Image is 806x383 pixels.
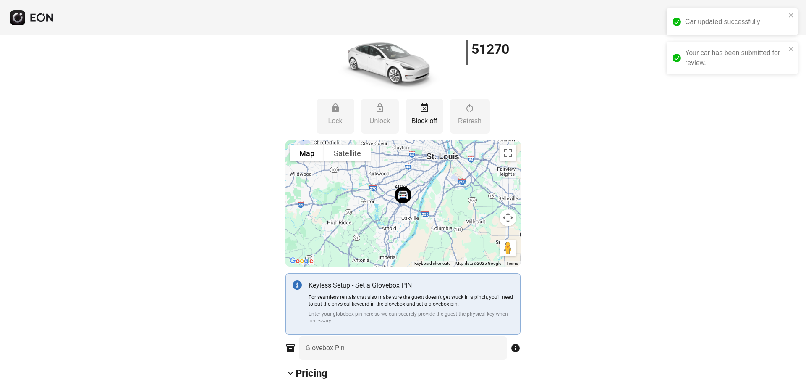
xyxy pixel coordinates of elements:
span: info [510,343,521,353]
span: event_busy [419,103,429,113]
p: Block off [410,116,439,126]
button: Keyboard shortcuts [414,261,450,267]
p: Enter your globebox pin here so we can securely provide the guest the physical key when necessary. [309,311,513,324]
button: Map camera controls [500,209,516,226]
button: close [788,45,794,52]
p: Keyless Setup - Set a Glovebox PIN [309,280,513,291]
button: Toggle fullscreen view [500,145,516,161]
span: inventory_2 [285,343,296,353]
button: close [788,12,794,18]
button: Drag Pegman onto the map to open Street View [500,240,516,256]
div: Car updated successfully [685,17,786,27]
div: Your car has been submitted for review. [685,48,786,68]
img: car [325,35,443,94]
h1: 51270 [471,44,509,54]
span: keyboard_arrow_down [285,368,296,378]
img: info [293,280,302,290]
h2: Pricing [296,367,327,380]
span: Map data ©2025 Google [455,261,501,266]
a: Open this area in Google Maps (opens a new window) [288,256,315,267]
img: Google [288,256,315,267]
a: Terms (opens in new tab) [506,261,518,266]
button: Show street map [290,145,324,161]
button: Show satellite imagery [324,145,371,161]
button: Block off [406,99,443,134]
label: Glovebox Pin [306,343,345,353]
p: For seamless rentals that also make sure the guest doesn’t get stuck in a pinch, you’ll need to p... [309,294,513,307]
